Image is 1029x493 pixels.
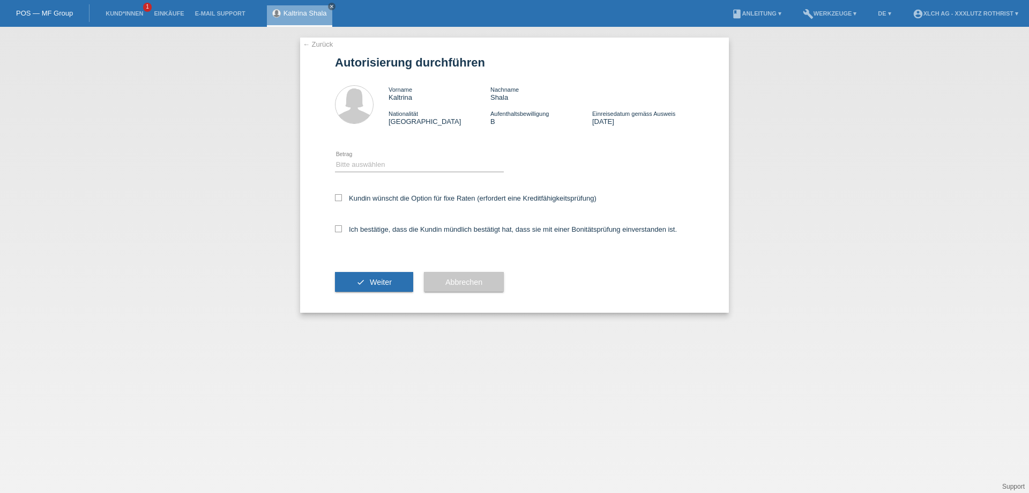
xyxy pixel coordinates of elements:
a: close [328,3,335,10]
span: Nationalität [389,111,418,117]
a: Kaltrina Shala [284,9,327,17]
a: Kund*innen [100,10,148,17]
span: Einreisedatum gemäss Ausweis [592,111,675,117]
a: bookAnleitung ▾ [726,10,787,17]
button: Abbrechen [424,272,504,292]
label: Kundin wünscht die Option für fixe Raten (erfordert eine Kreditfähigkeitsprüfung) [335,194,596,202]
span: Weiter [370,278,392,286]
i: account_circle [913,9,923,19]
div: [DATE] [592,109,694,126]
div: B [490,109,592,126]
span: Abbrechen [445,278,482,286]
span: Aufenthaltsbewilligung [490,111,549,117]
a: account_circleXLCH AG - XXXLutz Rothrist ▾ [907,10,1024,17]
span: 1 [143,3,152,12]
div: [GEOGRAPHIC_DATA] [389,109,490,126]
a: POS — MF Group [16,9,73,17]
a: E-Mail Support [190,10,251,17]
a: DE ▾ [873,10,896,17]
i: check [356,278,365,286]
i: book [732,9,742,19]
div: Shala [490,85,592,101]
a: Support [1002,483,1025,490]
div: Kaltrina [389,85,490,101]
i: close [329,4,334,9]
span: Vorname [389,86,412,93]
h1: Autorisierung durchführen [335,56,694,69]
a: ← Zurück [303,40,333,48]
button: check Weiter [335,272,413,292]
a: Einkäufe [148,10,189,17]
i: build [803,9,814,19]
a: buildWerkzeuge ▾ [797,10,862,17]
span: Nachname [490,86,519,93]
label: Ich bestätige, dass die Kundin mündlich bestätigt hat, dass sie mit einer Bonitätsprüfung einvers... [335,225,677,233]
